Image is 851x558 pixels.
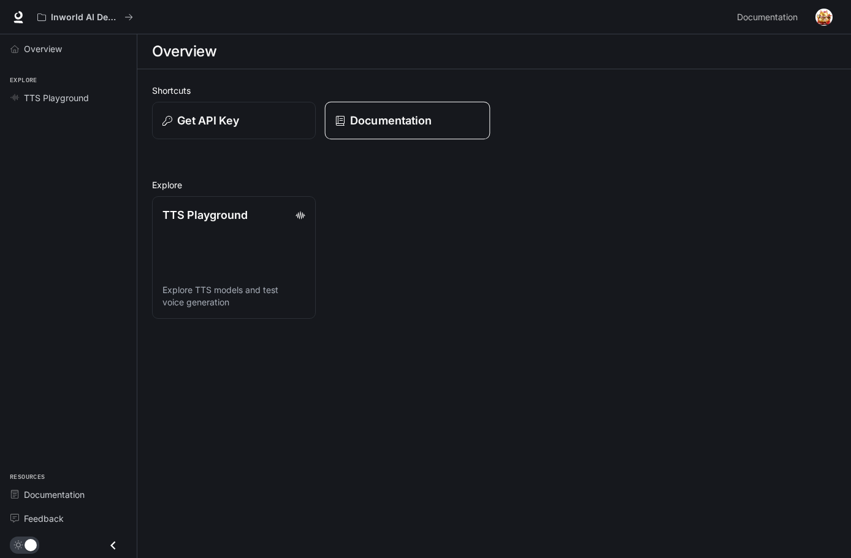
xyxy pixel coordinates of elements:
[162,284,305,308] p: Explore TTS models and test voice generation
[732,5,807,29] a: Documentation
[812,5,836,29] button: User avatar
[25,538,37,551] span: Dark mode toggle
[177,112,239,129] p: Get API Key
[325,102,490,140] a: Documentation
[152,178,836,191] h2: Explore
[152,102,316,139] button: Get API Key
[51,12,120,23] p: Inworld AI Demos
[152,196,316,319] a: TTS PlaygroundExplore TTS models and test voice generation
[24,91,89,104] span: TTS Playground
[152,84,836,97] h2: Shortcuts
[152,39,216,64] h1: Overview
[350,112,432,129] p: Documentation
[24,42,62,55] span: Overview
[5,508,132,529] a: Feedback
[5,87,132,109] a: TTS Playground
[5,484,132,505] a: Documentation
[32,5,139,29] button: All workspaces
[24,512,64,525] span: Feedback
[24,488,85,501] span: Documentation
[162,207,248,223] p: TTS Playground
[737,10,798,25] span: Documentation
[815,9,833,26] img: User avatar
[99,533,127,558] button: Close drawer
[5,38,132,59] a: Overview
